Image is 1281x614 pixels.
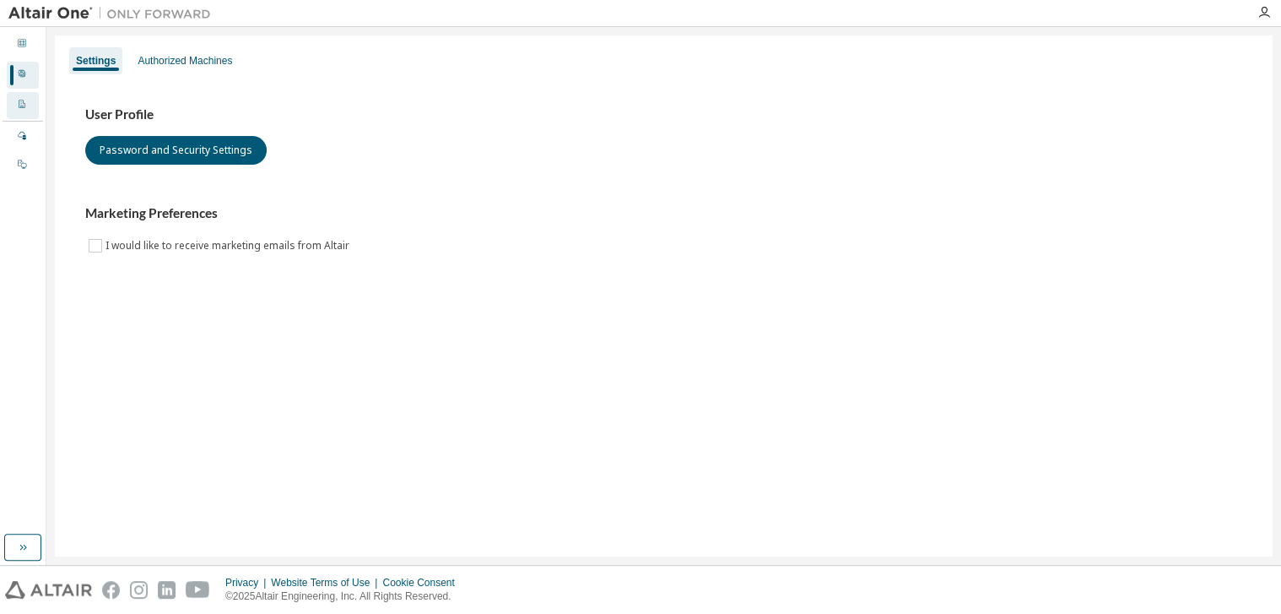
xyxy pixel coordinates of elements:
[186,581,210,599] img: youtube.svg
[76,54,116,68] div: Settings
[225,590,465,604] p: © 2025 Altair Engineering, Inc. All Rights Reserved.
[7,152,39,179] div: On Prem
[382,576,464,590] div: Cookie Consent
[130,581,148,599] img: instagram.svg
[7,31,39,58] div: Dashboard
[7,123,39,150] div: Managed
[102,581,120,599] img: facebook.svg
[85,106,1242,123] h3: User Profile
[8,5,219,22] img: Altair One
[5,581,92,599] img: altair_logo.svg
[225,576,271,590] div: Privacy
[105,236,353,256] label: I would like to receive marketing emails from Altair
[138,54,232,68] div: Authorized Machines
[158,581,176,599] img: linkedin.svg
[85,205,1242,222] h3: Marketing Preferences
[271,576,382,590] div: Website Terms of Use
[7,62,39,89] div: User Profile
[7,92,39,119] div: Company Profile
[85,136,267,165] button: Password and Security Settings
